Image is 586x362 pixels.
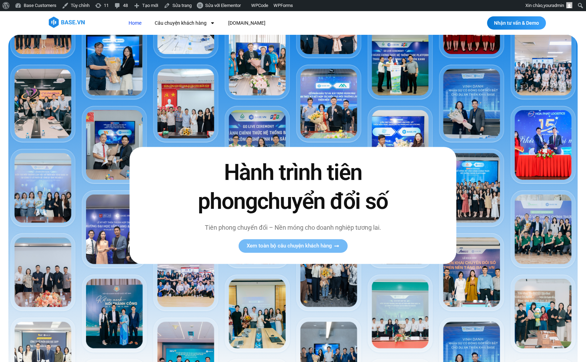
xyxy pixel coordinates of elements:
a: Câu chuyện khách hàng [149,17,220,30]
span: Sửa với Elementor [205,3,241,8]
a: [DOMAIN_NAME] [223,17,271,30]
span: youradmin [543,3,564,8]
h2: Hành trình tiên phong [183,158,403,216]
a: Xem toàn bộ câu chuyện khách hàng [238,239,347,253]
p: Tiên phong chuyển đổi – Nền móng cho doanh nghiệp tương lai. [183,223,403,233]
span: chuyển đổi số [257,188,388,214]
span: Xem toàn bộ câu chuyện khách hàng [247,244,332,249]
a: Home [123,17,147,30]
a: Nhận tư vấn & Demo [487,16,546,30]
nav: Menu [123,17,393,30]
span: Nhận tư vấn & Demo [494,21,539,25]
